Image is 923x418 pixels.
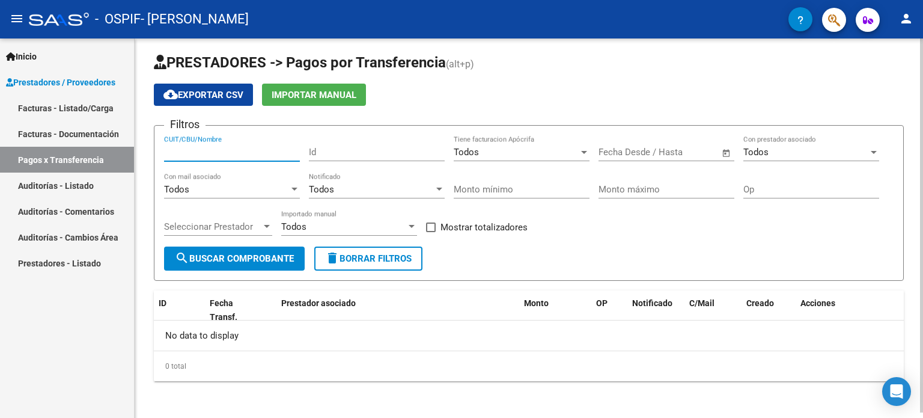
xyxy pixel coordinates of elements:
span: Acciones [800,298,835,308]
h3: Filtros [164,116,206,133]
span: Importar Manual [272,90,356,100]
button: Buscar Comprobante [164,247,305,271]
mat-icon: search [175,251,189,265]
span: Prestadores / Proveedores [6,76,115,89]
span: Inicio [6,50,37,63]
div: 0 total [154,351,904,381]
datatable-header-cell: ID [154,290,205,330]
mat-icon: delete [325,251,340,265]
mat-icon: person [899,11,913,26]
span: Fecha Transf. [210,298,237,322]
span: ID [159,298,166,308]
button: Exportar CSV [154,84,253,106]
span: PRESTADORES -> Pagos por Transferencia [154,54,446,71]
span: OP [596,298,608,308]
datatable-header-cell: Monto [519,290,591,330]
span: Notificado [632,298,672,308]
span: Todos [454,147,479,158]
span: C/Mail [689,298,714,308]
span: - [PERSON_NAME] [141,6,249,32]
span: Exportar CSV [163,90,243,100]
span: (alt+p) [446,58,474,70]
datatable-header-cell: Creado [742,290,796,330]
mat-icon: cloud_download [163,87,178,102]
input: Fecha inicio [599,147,647,158]
datatable-header-cell: Notificado [627,290,684,330]
datatable-header-cell: Fecha Transf. [205,290,259,330]
span: Todos [281,221,306,232]
span: Borrar Filtros [325,253,412,264]
div: No data to display [154,321,904,351]
span: Mostrar totalizadores [440,220,528,235]
span: Monto [524,298,549,308]
mat-icon: menu [10,11,24,26]
span: Prestador asociado [281,298,356,308]
button: Borrar Filtros [314,247,422,271]
datatable-header-cell: Acciones [796,290,904,330]
span: Buscar Comprobante [175,253,294,264]
input: Fecha fin [658,147,716,158]
button: Importar Manual [262,84,366,106]
button: Open calendar [720,146,734,160]
span: Creado [746,298,774,308]
span: Todos [743,147,769,158]
div: Open Intercom Messenger [882,377,911,406]
span: Todos [164,184,189,195]
span: - OSPIF [95,6,141,32]
span: Todos [309,184,334,195]
datatable-header-cell: Prestador asociado [276,290,519,330]
span: Seleccionar Prestador [164,221,261,232]
datatable-header-cell: C/Mail [684,290,742,330]
datatable-header-cell: OP [591,290,627,330]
